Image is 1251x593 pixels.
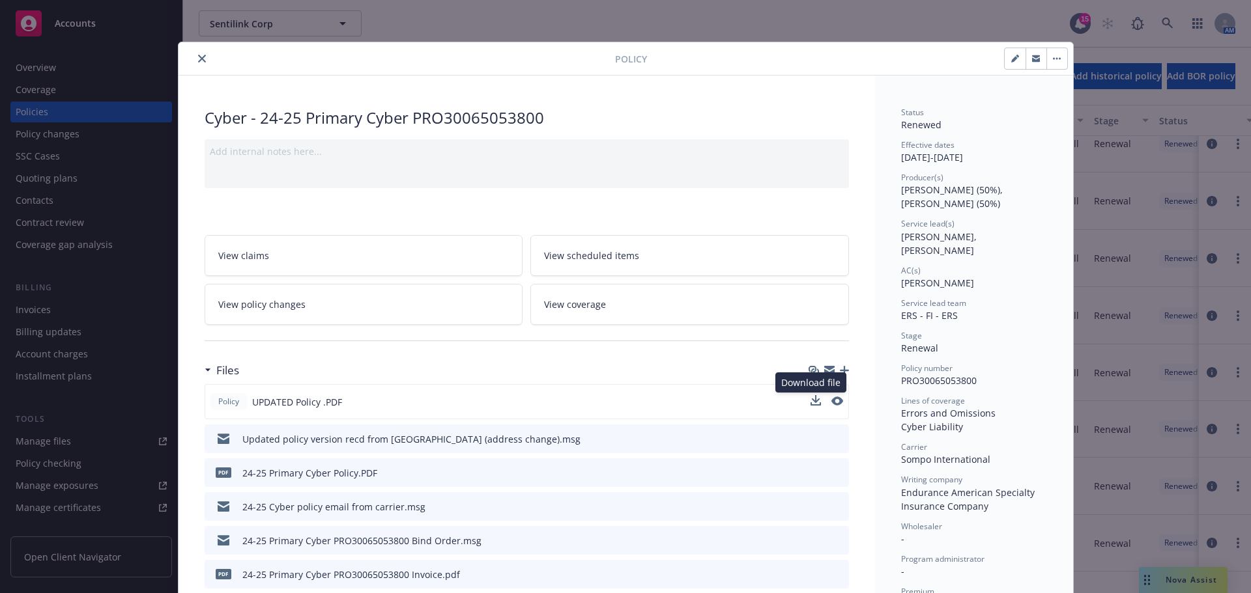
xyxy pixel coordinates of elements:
[216,569,231,579] span: pdf
[901,406,1047,420] div: Errors and Omissions
[242,568,460,581] div: 24-25 Primary Cyber PRO30065053800 Invoice.pdf
[901,553,985,564] span: Program administrator
[242,432,581,446] div: Updated policy version recd from [GEOGRAPHIC_DATA] (address change).msg
[194,51,210,66] button: close
[901,139,1047,164] div: [DATE] - [DATE]
[901,486,1037,512] span: Endurance American Specialty Insurance Company
[216,396,242,407] span: Policy
[218,249,269,262] span: View claims
[242,500,425,514] div: 24-25 Cyber policy email from carrier.msg
[901,420,1047,434] div: Cyber Liability
[832,534,844,547] button: preview file
[252,395,342,409] span: UPDATED Policy .PDF
[210,145,844,158] div: Add internal notes here...
[901,453,990,465] span: Sompo International
[205,284,523,325] a: View policy changes
[832,568,844,581] button: preview file
[901,107,924,118] span: Status
[901,474,962,485] span: Writing company
[901,265,921,276] span: AC(s)
[811,432,822,446] button: download file
[205,235,523,276] a: View claims
[831,395,843,409] button: preview file
[901,363,953,374] span: Policy number
[811,395,821,406] button: download file
[544,297,606,311] span: View coverage
[205,362,239,379] div: Files
[216,362,239,379] h3: Files
[901,118,942,131] span: Renewed
[831,396,843,406] button: preview file
[530,284,849,325] a: View coverage
[832,432,844,446] button: preview file
[811,500,822,514] button: download file
[242,466,377,480] div: 24-25 Primary Cyber Policy.PDF
[832,500,844,514] button: preview file
[901,441,927,452] span: Carrier
[811,466,822,480] button: download file
[811,534,822,547] button: download file
[901,342,938,354] span: Renewal
[811,568,822,581] button: download file
[530,235,849,276] a: View scheduled items
[901,565,904,577] span: -
[901,532,904,545] span: -
[901,230,979,256] span: [PERSON_NAME], [PERSON_NAME]
[775,372,846,393] div: Download file
[832,466,844,480] button: preview file
[901,172,943,183] span: Producer(s)
[901,277,974,289] span: [PERSON_NAME]
[901,218,955,229] span: Service lead(s)
[901,330,922,341] span: Stage
[811,395,821,409] button: download file
[901,139,955,150] span: Effective dates
[242,534,482,547] div: 24-25 Primary Cyber PRO30065053800 Bind Order.msg
[218,297,306,311] span: View policy changes
[901,309,958,322] span: ERS - FI - ERS
[901,297,966,309] span: Service lead team
[901,374,977,387] span: PRO30065053800
[901,395,965,406] span: Lines of coverage
[544,249,639,262] span: View scheduled items
[901,184,1005,210] span: [PERSON_NAME] (50%), [PERSON_NAME] (50%)
[205,107,849,129] div: Cyber - 24-25 Primary Cyber PRO30065053800
[901,521,942,532] span: Wholesaler
[216,467,231,477] span: PDF
[615,52,647,66] span: Policy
